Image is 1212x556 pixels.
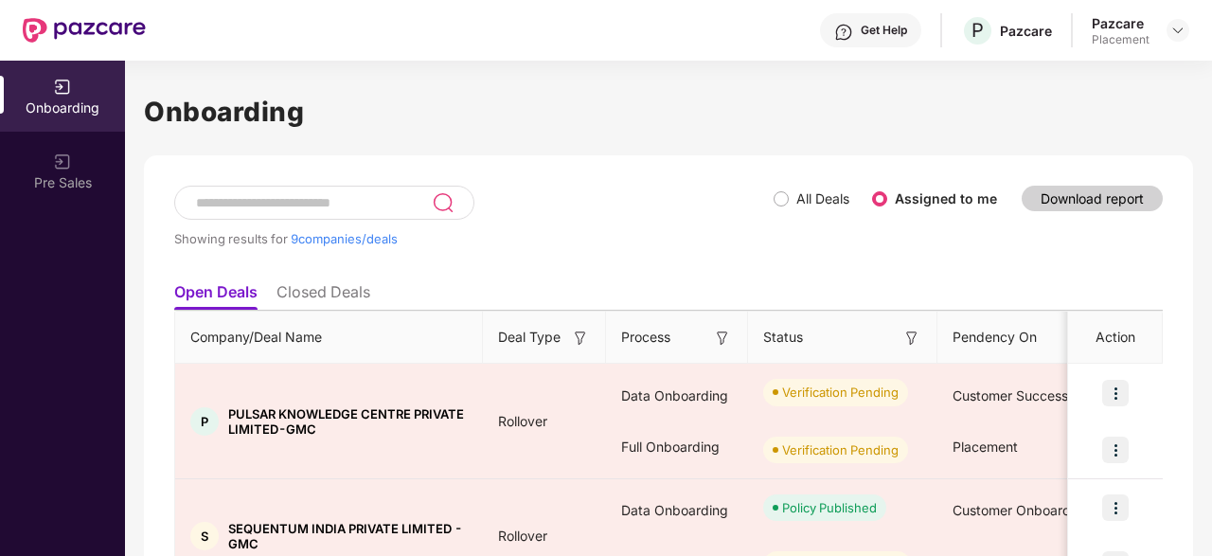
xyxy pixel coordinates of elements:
img: icon [1102,437,1129,463]
img: svg+xml;base64,PHN2ZyB3aWR0aD0iMjAiIGhlaWdodD0iMjAiIHZpZXdCb3g9IjAgMCAyMCAyMCIgZmlsbD0ibm9uZSIgeG... [53,78,72,97]
th: Action [1068,312,1163,364]
div: Pazcare [1000,22,1052,40]
span: Pendency On [953,327,1037,348]
img: New Pazcare Logo [23,18,146,43]
span: Placement [953,439,1018,455]
img: svg+xml;base64,PHN2ZyB3aWR0aD0iMTYiIGhlaWdodD0iMTYiIHZpZXdCb3g9IjAgMCAxNiAxNiIgZmlsbD0ibm9uZSIgeG... [571,329,590,348]
img: icon [1102,380,1129,406]
span: Customer Success [953,387,1068,404]
li: Open Deals [174,282,258,310]
span: Process [621,327,670,348]
div: S [190,522,219,550]
img: svg+xml;base64,PHN2ZyB3aWR0aD0iMTYiIGhlaWdodD0iMTYiIHZpZXdCb3g9IjAgMCAxNiAxNiIgZmlsbD0ibm9uZSIgeG... [713,329,732,348]
span: Rollover [483,413,562,429]
label: All Deals [796,190,849,206]
div: Showing results for [174,231,774,246]
div: P [190,407,219,436]
div: Get Help [861,23,907,38]
div: Data Onboarding [606,370,748,421]
img: svg+xml;base64,PHN2ZyB3aWR0aD0iMjQiIGhlaWdodD0iMjUiIHZpZXdCb3g9IjAgMCAyNCAyNSIgZmlsbD0ibm9uZSIgeG... [432,191,454,214]
span: P [971,19,984,42]
div: Verification Pending [782,440,899,459]
img: svg+xml;base64,PHN2ZyB3aWR0aD0iMTYiIGhlaWdodD0iMTYiIHZpZXdCb3g9IjAgMCAxNiAxNiIgZmlsbD0ibm9uZSIgeG... [902,329,921,348]
img: icon [1102,494,1129,521]
li: Closed Deals [276,282,370,310]
div: Data Onboarding [606,485,748,536]
img: svg+xml;base64,PHN2ZyBpZD0iRHJvcGRvd24tMzJ4MzIiIHhtbG5zPSJodHRwOi8vd3d3LnczLm9yZy8yMDAwL3N2ZyIgd2... [1170,23,1185,38]
span: PULSAR KNOWLEDGE CENTRE PRIVATE LIMITED-GMC [228,406,468,437]
div: Placement [1092,32,1150,47]
div: Policy Published [782,498,877,517]
span: Customer Onboarding [953,502,1090,518]
span: 9 companies/deals [291,231,398,246]
label: Assigned to me [895,190,997,206]
div: Verification Pending [782,383,899,402]
span: SEQUENTUM INDIA PRIVATE LIMITED - GMC [228,521,468,551]
div: Pazcare [1092,14,1150,32]
div: Full Onboarding [606,421,748,473]
h1: Onboarding [144,91,1193,133]
th: Company/Deal Name [175,312,483,364]
span: Deal Type [498,327,561,348]
span: Status [763,327,803,348]
img: svg+xml;base64,PHN2ZyB3aWR0aD0iMjAiIGhlaWdodD0iMjAiIHZpZXdCb3g9IjAgMCAyMCAyMCIgZmlsbD0ibm9uZSIgeG... [53,152,72,171]
img: svg+xml;base64,PHN2ZyBpZD0iSGVscC0zMngzMiIgeG1sbnM9Imh0dHA6Ly93d3cudzMub3JnLzIwMDAvc3ZnIiB3aWR0aD... [834,23,853,42]
span: Rollover [483,528,562,544]
button: Download report [1022,186,1163,211]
